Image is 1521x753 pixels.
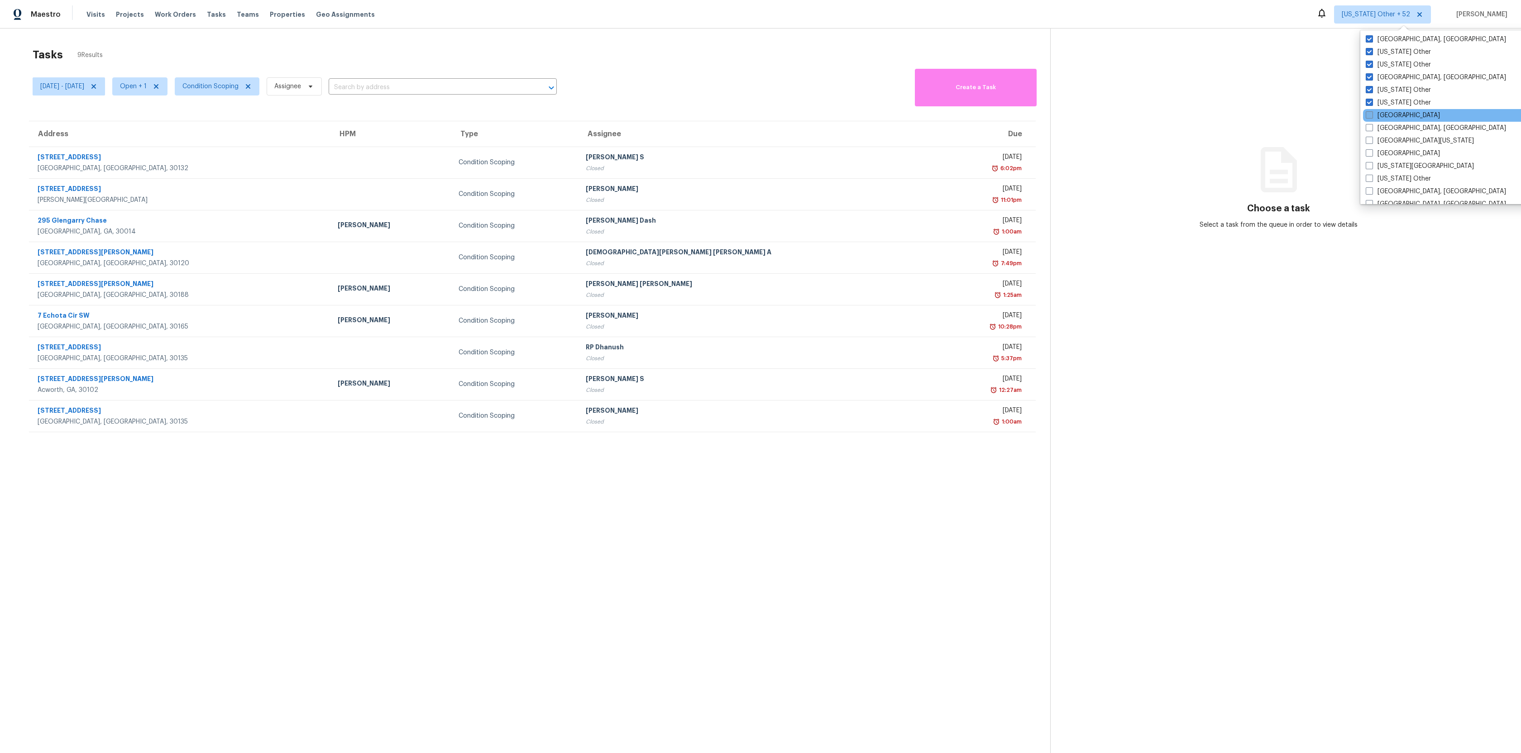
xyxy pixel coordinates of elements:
[237,10,259,19] span: Teams
[330,121,451,147] th: HPM
[38,153,323,164] div: [STREET_ADDRESS]
[38,248,323,259] div: [STREET_ADDRESS][PERSON_NAME]
[459,411,571,420] div: Condition Scoping
[946,279,1022,291] div: [DATE]
[586,279,932,291] div: [PERSON_NAME] [PERSON_NAME]
[1366,200,1506,209] label: [GEOGRAPHIC_DATA], [GEOGRAPHIC_DATA]
[33,50,63,59] h2: Tasks
[1366,111,1440,120] label: [GEOGRAPHIC_DATA]
[1366,98,1431,107] label: [US_STATE] Other
[38,216,323,227] div: 295 Glengarry Chase
[338,220,444,232] div: [PERSON_NAME]
[586,216,932,227] div: [PERSON_NAME] Dash
[1000,354,1022,363] div: 5:37pm
[586,386,932,395] div: Closed
[316,10,375,19] span: Geo Assignments
[1366,136,1474,145] label: [GEOGRAPHIC_DATA][US_STATE]
[586,259,932,268] div: Closed
[77,51,103,60] span: 9 Results
[990,386,997,395] img: Overdue Alarm Icon
[38,417,323,426] div: [GEOGRAPHIC_DATA], [GEOGRAPHIC_DATA], 30135
[586,248,932,259] div: [DEMOGRAPHIC_DATA][PERSON_NAME] [PERSON_NAME] A
[1165,220,1393,229] div: Select a task from the queue in order to view details
[586,417,932,426] div: Closed
[996,322,1022,331] div: 10:28pm
[946,184,1022,195] div: [DATE]
[38,311,323,322] div: 7 Echota Cir SW
[946,406,1022,417] div: [DATE]
[38,354,323,363] div: [GEOGRAPHIC_DATA], [GEOGRAPHIC_DATA], 30135
[1366,86,1431,95] label: [US_STATE] Other
[451,121,579,147] th: Type
[270,10,305,19] span: Properties
[38,291,323,300] div: [GEOGRAPHIC_DATA], [GEOGRAPHIC_DATA], 30188
[946,311,1022,322] div: [DATE]
[586,184,932,195] div: [PERSON_NAME]
[1247,204,1310,213] h3: Choose a task
[459,221,571,230] div: Condition Scoping
[38,386,323,395] div: Acworth, GA, 30102
[1001,291,1022,300] div: 1:25am
[586,291,932,300] div: Closed
[586,153,932,164] div: [PERSON_NAME] S
[38,184,323,195] div: [STREET_ADDRESS]
[586,311,932,322] div: [PERSON_NAME]
[1366,73,1506,82] label: [GEOGRAPHIC_DATA], [GEOGRAPHIC_DATA]
[1366,124,1506,133] label: [GEOGRAPHIC_DATA], [GEOGRAPHIC_DATA]
[946,374,1022,386] div: [DATE]
[274,82,301,91] span: Assignee
[459,158,571,167] div: Condition Scoping
[1366,48,1431,57] label: [US_STATE] Other
[999,195,1022,205] div: 11:01pm
[459,380,571,389] div: Condition Scoping
[919,82,1032,93] span: Create a Task
[116,10,144,19] span: Projects
[993,417,1000,426] img: Overdue Alarm Icon
[459,348,571,357] div: Condition Scoping
[338,315,444,327] div: [PERSON_NAME]
[459,253,571,262] div: Condition Scoping
[1366,162,1474,171] label: [US_STATE][GEOGRAPHIC_DATA]
[586,406,932,417] div: [PERSON_NAME]
[946,153,1022,164] div: [DATE]
[915,69,1037,106] button: Create a Task
[1342,10,1410,19] span: [US_STATE] Other + 52
[579,121,939,147] th: Assignee
[38,227,323,236] div: [GEOGRAPHIC_DATA], GA, 30014
[38,164,323,173] div: [GEOGRAPHIC_DATA], [GEOGRAPHIC_DATA], 30132
[29,121,330,147] th: Address
[939,121,1036,147] th: Due
[1000,417,1022,426] div: 1:00am
[946,343,1022,354] div: [DATE]
[38,406,323,417] div: [STREET_ADDRESS]
[1366,149,1440,158] label: [GEOGRAPHIC_DATA]
[586,195,932,205] div: Closed
[38,343,323,354] div: [STREET_ADDRESS]
[999,164,1022,173] div: 6:02pm
[991,164,999,173] img: Overdue Alarm Icon
[31,10,61,19] span: Maestro
[992,195,999,205] img: Overdue Alarm Icon
[989,322,996,331] img: Overdue Alarm Icon
[38,279,323,291] div: [STREET_ADDRESS][PERSON_NAME]
[1000,227,1022,236] div: 1:00am
[992,259,999,268] img: Overdue Alarm Icon
[1453,10,1507,19] span: [PERSON_NAME]
[1366,174,1431,183] label: [US_STATE] Other
[120,82,147,91] span: Open + 1
[992,354,1000,363] img: Overdue Alarm Icon
[946,248,1022,259] div: [DATE]
[586,374,932,386] div: [PERSON_NAME] S
[459,190,571,199] div: Condition Scoping
[338,284,444,295] div: [PERSON_NAME]
[329,81,531,95] input: Search by address
[993,227,1000,236] img: Overdue Alarm Icon
[182,82,239,91] span: Condition Scoping
[38,322,323,331] div: [GEOGRAPHIC_DATA], [GEOGRAPHIC_DATA], 30165
[586,354,932,363] div: Closed
[999,259,1022,268] div: 7:49pm
[38,374,323,386] div: [STREET_ADDRESS][PERSON_NAME]
[459,316,571,325] div: Condition Scoping
[545,81,558,94] button: Open
[38,259,323,268] div: [GEOGRAPHIC_DATA], [GEOGRAPHIC_DATA], 30120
